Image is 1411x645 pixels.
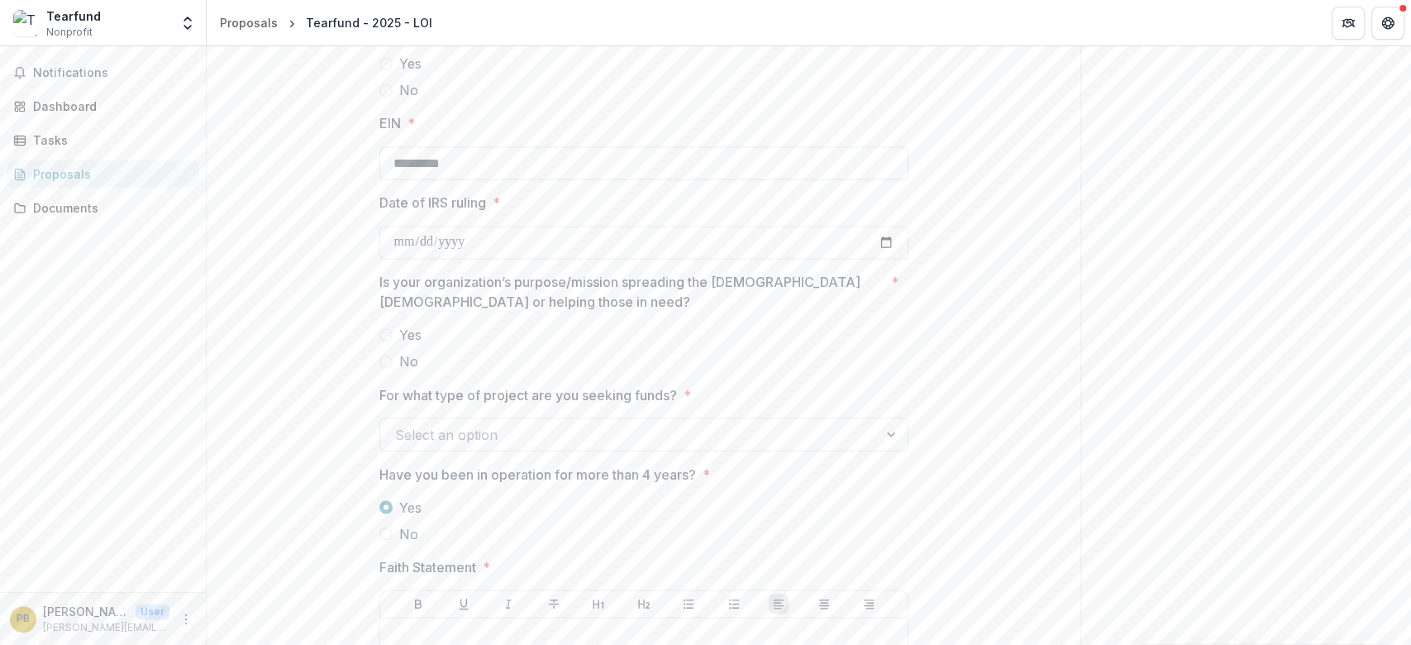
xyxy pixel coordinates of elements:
[769,594,789,614] button: Align Left
[13,10,40,36] img: Tearfund
[176,609,196,629] button: More
[544,594,564,614] button: Strike
[33,98,186,115] div: Dashboard
[33,165,186,183] div: Proposals
[679,594,698,614] button: Bullet List
[7,194,199,222] a: Documents
[306,14,432,31] div: Tearfund - 2025 - LOI
[33,66,193,80] span: Notifications
[7,93,199,120] a: Dashboard
[136,604,169,619] p: User
[379,464,696,484] p: Have you been in operation for more than 4 years?
[498,594,518,614] button: Italicize
[7,127,199,154] a: Tasks
[399,497,422,517] span: Yes
[859,594,879,614] button: Align Right
[46,7,101,25] div: Tearfund
[43,603,129,620] p: [PERSON_NAME]
[399,325,422,345] span: Yes
[213,11,439,35] nav: breadcrumb
[589,594,608,614] button: Heading 1
[176,7,199,40] button: Open entity switcher
[408,594,428,614] button: Bold
[399,351,418,371] span: No
[379,193,486,213] p: Date of IRS ruling
[7,60,199,86] button: Notifications
[399,523,418,543] span: No
[379,272,884,312] p: Is your organization’s purpose/mission spreading the [DEMOGRAPHIC_DATA] [DEMOGRAPHIC_DATA] or hel...
[454,594,474,614] button: Underline
[213,11,284,35] a: Proposals
[33,199,186,217] div: Documents
[43,620,169,635] p: [PERSON_NAME][EMAIL_ADDRESS][PERSON_NAME][DOMAIN_NAME]
[379,113,401,133] p: EIN
[220,14,278,31] div: Proposals
[1332,7,1365,40] button: Partners
[379,557,476,576] p: Faith Statement
[634,594,654,614] button: Heading 2
[379,385,677,404] p: For what type of project are you seeking funds?
[399,80,418,100] span: No
[724,594,744,614] button: Ordered List
[1371,7,1404,40] button: Get Help
[814,594,834,614] button: Align Center
[7,160,199,188] a: Proposals
[399,54,422,74] span: Yes
[17,614,30,624] div: Paul Beck
[46,25,93,40] span: Nonprofit
[33,131,186,149] div: Tasks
